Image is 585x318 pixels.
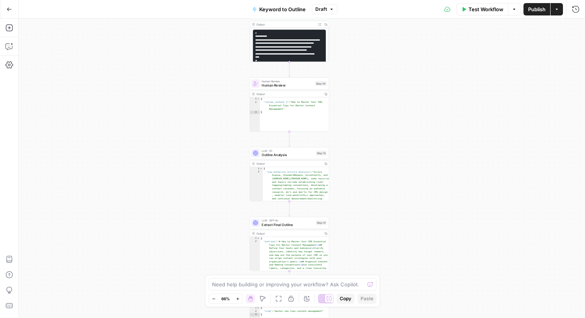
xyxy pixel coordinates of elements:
button: Copy [337,294,354,304]
div: 2 [250,309,260,313]
span: Toggle code folding, rows 1 through 109 [260,167,262,170]
span: Draft [315,6,327,13]
div: Output [257,231,321,236]
div: Output [257,92,321,96]
div: LLM · GPT-4oExtract Final OutlineStep 41Output{ "outline":"# How to Master Your CMS Essential Tip... [250,217,329,271]
div: 1 [250,237,260,240]
span: Extract Final Outline [262,222,314,227]
div: Output [257,162,321,166]
div: 2 [250,101,260,111]
div: Step 15 [316,151,327,155]
span: LLM · O1 [262,149,314,153]
div: Step 41 [316,221,327,225]
div: 1 [250,97,260,101]
span: Toggle code folding, rows 1 through 3 [257,237,260,240]
div: LLM · O1Outline AnalysisStep 15Output{ "Low-Authority Article Analysis":"Across Acquia, StandardB... [250,147,329,202]
g: Edge from step_44 to step_15 [289,132,290,146]
span: Keyword to Outline [259,5,306,13]
div: 3 [250,313,260,316]
div: 2 [250,170,263,237]
div: 1 [250,306,260,310]
div: Human ReviewHuman ReviewStep 44Output{ "review_content_1":"How to Master Your CMS: Essential Tips... [250,77,329,132]
span: Toggle code folding, rows 1 through 3 [257,97,260,101]
g: Edge from step_42 to step_44 [289,62,290,77]
span: Toggle code folding, rows 1 through 3 [257,306,260,310]
button: Draft [312,4,337,14]
button: Publish [523,3,550,15]
span: Test Workflow [469,5,503,13]
span: Outline Analysis [262,152,314,157]
div: Step 44 [315,81,327,86]
span: Human Review [262,79,313,83]
span: Publish [528,5,546,13]
span: Paste [361,295,373,302]
span: Human Review [262,83,313,88]
button: Keyword to Outline [248,3,310,15]
button: Paste [357,294,376,304]
div: 1 [250,167,263,170]
button: Test Workflow [457,3,508,15]
span: 66% [221,296,230,302]
g: Edge from step_15 to step_41 [289,201,290,216]
div: 3 [250,111,260,114]
span: LLM · GPT-4o [262,218,314,223]
span: Copy [340,295,351,302]
div: Output [257,22,315,27]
